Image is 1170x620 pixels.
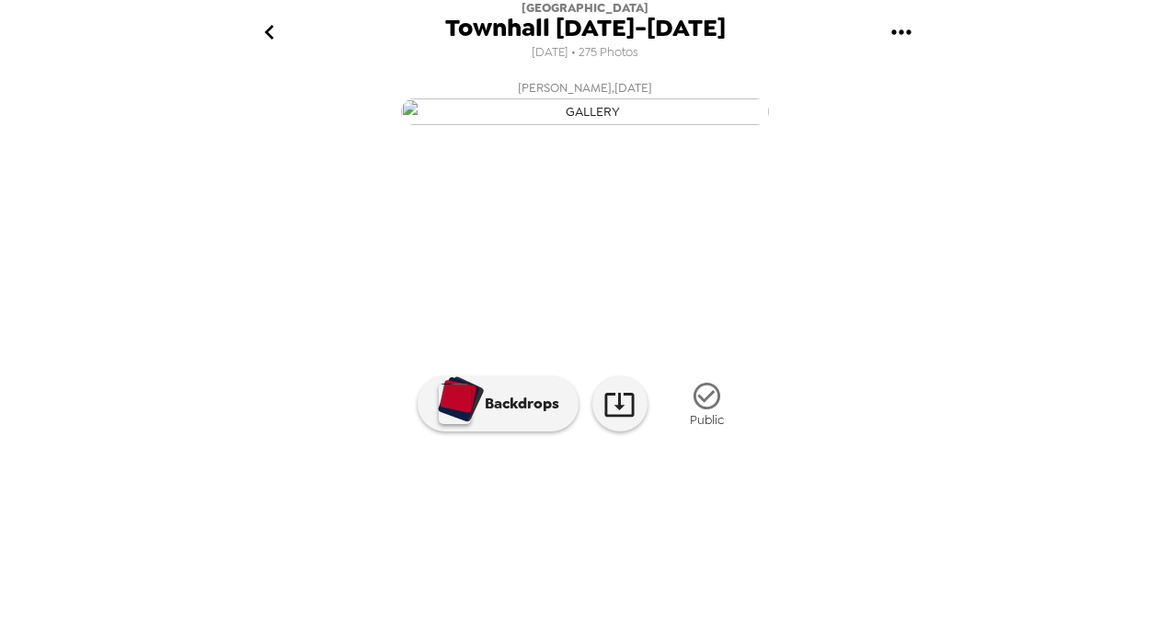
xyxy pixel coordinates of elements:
[871,3,931,63] button: gallery menu
[217,72,953,131] button: [PERSON_NAME],[DATE]
[476,393,559,415] p: Backdrops
[813,499,953,595] img: gallery
[532,40,638,65] span: [DATE] • 275 Photos
[518,77,652,98] span: [PERSON_NAME] , [DATE]
[239,3,299,63] button: go back
[401,98,769,125] img: gallery
[418,376,579,431] button: Backdrops
[690,412,724,428] span: Public
[661,370,753,439] button: Public
[515,499,655,595] img: gallery
[445,16,726,40] span: Townhall [DATE]-[DATE]
[664,499,804,595] img: gallery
